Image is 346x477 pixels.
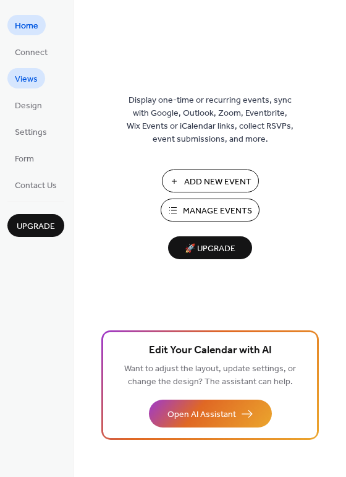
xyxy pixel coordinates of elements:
span: Display one-time or recurring events, sync with Google, Outlook, Zoom, Eventbrite, Wix Events or ... [127,94,293,146]
button: Add New Event [162,170,259,192]
span: Want to adjust the layout, update settings, or change the design? The assistant can help. [124,361,296,390]
span: Views [15,73,38,86]
a: Connect [7,41,55,62]
span: Connect [15,46,48,59]
span: Add New Event [184,176,251,189]
span: Home [15,20,38,33]
span: Upgrade [17,220,55,233]
a: Views [7,68,45,88]
button: 🚀 Upgrade [168,236,252,259]
span: Settings [15,126,47,139]
a: Home [7,15,46,35]
a: Contact Us [7,174,64,195]
button: Manage Events [161,199,259,221]
span: Open AI Assistant [167,408,236,421]
span: Contact Us [15,179,57,192]
a: Settings [7,121,54,142]
button: Open AI Assistant [149,400,272,428]
span: Edit Your Calendar with AI [149,342,272,359]
span: 🚀 Upgrade [175,241,245,257]
span: Manage Events [183,205,252,218]
button: Upgrade [7,214,64,237]
span: Design [15,100,42,113]
a: Design [7,95,49,115]
span: Form [15,153,34,166]
a: Form [7,148,41,168]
